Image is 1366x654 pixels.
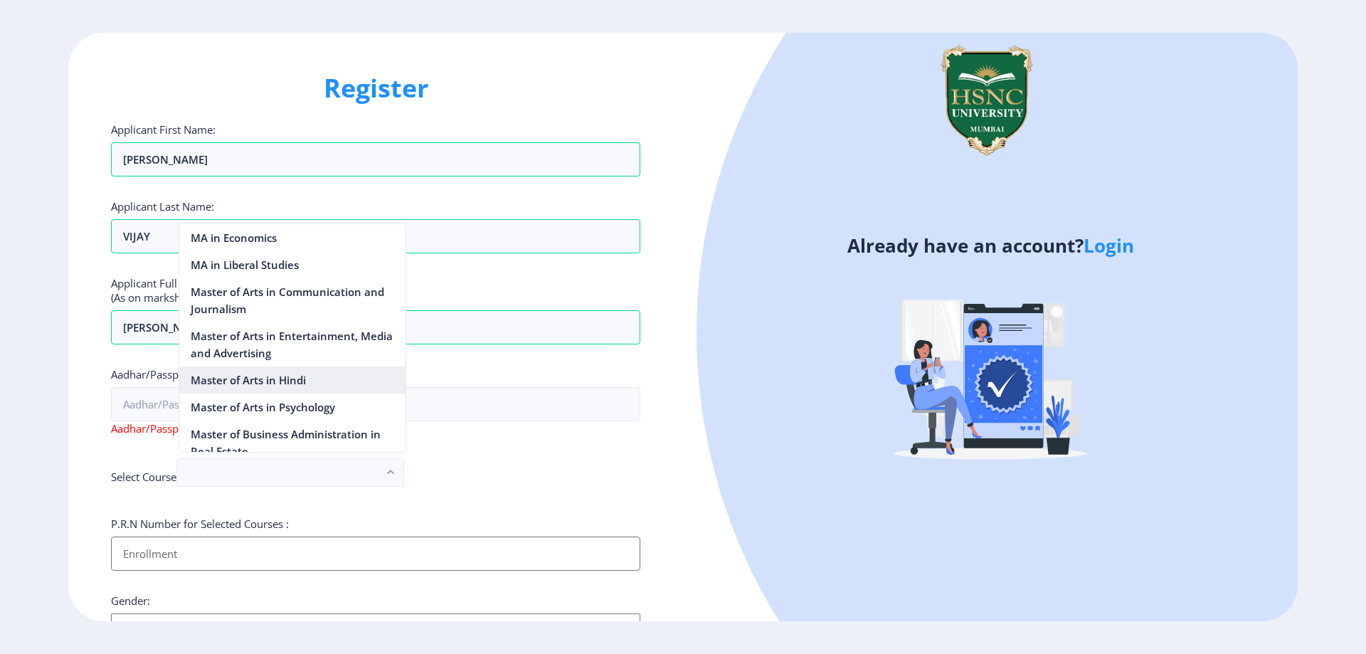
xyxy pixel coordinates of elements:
label: P.R.N Number for Selected Courses : [111,517,289,531]
span: Aadhar/Passport Number is required [111,421,292,436]
input: Full Name [111,310,640,344]
nb-option: MA in Economics [179,224,406,251]
a: Login [1084,233,1134,258]
h1: Register [111,71,640,105]
input: Enrollment [111,537,640,571]
label: Applicant Full Name : (As on marksheet) [111,276,215,305]
nb-option: Master of Arts in Psychology [179,394,406,421]
input: Aadhar/Passport Number [111,387,640,421]
h4: Already have an account? [694,234,1287,257]
nb-option: Master of Arts in Entertainment, Media and Advertising [179,322,406,366]
input: Last Name [111,219,640,253]
label: Aadhar/Passport Number : [111,367,242,381]
label: Applicant First Name: [111,122,216,137]
label: Applicant Last Name: [111,199,214,213]
nb-option: Master of Arts in Hindi [179,366,406,394]
label: Gender: [111,594,150,608]
input: First Name [111,142,640,176]
nb-option: Master of Business Administration in Real Estate [179,421,406,465]
img: logo [919,33,1054,168]
nb-option: MA in Liberal Studies [179,251,406,278]
nb-option: Master of Arts in Communication and Journalism [179,278,406,322]
img: Verified-rafiki.svg [866,246,1115,495]
label: Select Course [111,470,176,484]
